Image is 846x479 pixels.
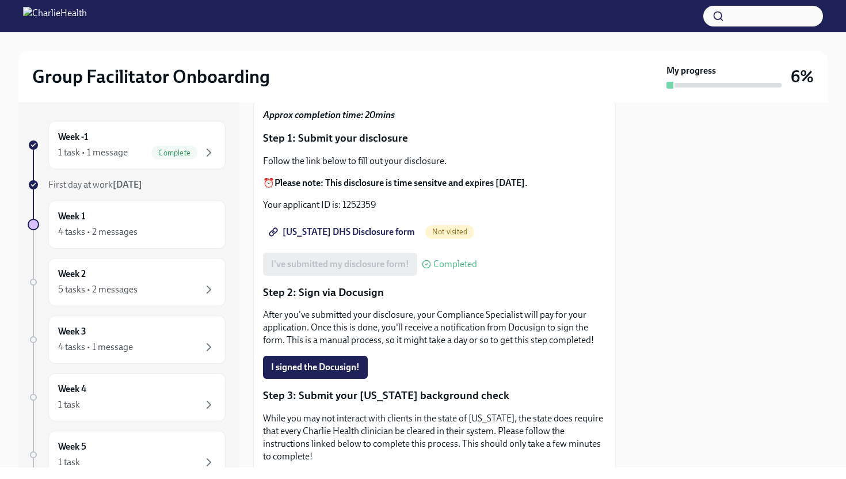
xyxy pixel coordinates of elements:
[58,398,80,411] div: 1 task
[28,258,226,306] a: Week 25 tasks • 2 messages
[666,64,716,77] strong: My progress
[271,362,360,373] span: I signed the Docusign!
[58,146,128,159] div: 1 task • 1 message
[28,315,226,364] a: Week 34 tasks • 1 message
[58,268,86,280] h6: Week 2
[263,199,606,211] p: Your applicant ID is: 1252359
[263,356,368,379] button: I signed the Docusign!
[58,341,133,353] div: 4 tasks • 1 message
[271,226,415,238] span: [US_STATE] DHS Disclosure form
[263,388,606,403] p: Step 3: Submit your [US_STATE] background check
[263,309,606,347] p: After you've submitted your disclosure, your Compliance Specialist will pay for your application....
[58,283,138,296] div: 5 tasks • 2 messages
[58,131,88,143] h6: Week -1
[263,221,423,244] a: [US_STATE] DHS Disclosure form
[263,177,606,189] p: ⏰
[58,440,86,453] h6: Week 5
[58,210,85,223] h6: Week 1
[151,149,197,157] span: Complete
[263,412,606,463] p: While you may not interact with clients in the state of [US_STATE], the state does require that e...
[28,121,226,169] a: Week -11 task • 1 messageComplete
[48,179,142,190] span: First day at work
[275,177,528,188] strong: Please note: This disclosure is time sensitve and expires [DATE].
[58,383,86,396] h6: Week 4
[28,200,226,249] a: Week 14 tasks • 2 messages
[791,66,814,87] h3: 6%
[23,7,87,25] img: CharlieHealth
[28,373,226,421] a: Week 41 task
[58,456,80,469] div: 1 task
[58,325,86,338] h6: Week 3
[113,179,142,190] strong: [DATE]
[433,260,477,269] span: Completed
[263,285,606,300] p: Step 2: Sign via Docusign
[425,227,474,236] span: Not visited
[32,65,270,88] h2: Group Facilitator Onboarding
[28,178,226,191] a: First day at work[DATE]
[263,131,606,146] p: Step 1: Submit your disclosure
[263,109,395,120] strong: Approx completion time: 20mins
[263,155,606,168] p: Follow the link below to fill out your disclosure.
[28,431,226,479] a: Week 51 task
[58,226,138,238] div: 4 tasks • 2 messages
